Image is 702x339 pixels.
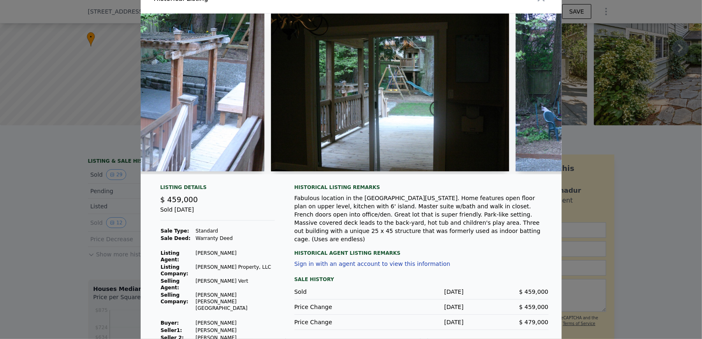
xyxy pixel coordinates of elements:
div: Sold [294,288,379,296]
td: Standard [195,227,275,235]
strong: Selling Agent: [161,278,180,291]
td: [PERSON_NAME] [PERSON_NAME] [GEOGRAPHIC_DATA] [195,291,275,312]
strong: Listing Company: [161,264,188,277]
div: Price Change [294,303,379,311]
td: [PERSON_NAME] Vert [195,277,275,291]
strong: Sale Type: [161,228,189,234]
strong: Sale Deed: [161,235,191,241]
strong: Selling Company: [161,292,188,304]
span: $ 459,000 [519,304,548,310]
div: Historical Listing remarks [294,184,549,191]
strong: Seller 1 : [161,327,182,333]
div: [DATE] [379,318,464,326]
span: $ 479,000 [519,319,548,325]
td: [PERSON_NAME] [195,319,275,327]
td: [PERSON_NAME] Property, LLC [195,263,275,277]
div: [DATE] [379,288,464,296]
td: Warranty Deed [195,235,275,242]
div: Historical Agent Listing Remarks [294,243,549,256]
div: Sale History [294,274,549,284]
div: Listing Details [160,184,275,194]
div: Sold [DATE] [160,205,275,221]
img: Property Img [27,14,264,171]
img: Property Img [271,14,509,171]
span: $ 459,000 [519,288,548,295]
td: [PERSON_NAME] [195,249,275,263]
strong: Buyer : [161,320,179,326]
strong: Listing Agent: [161,250,180,263]
div: Fabulous location in the [GEOGRAPHIC_DATA][US_STATE]. Home features open floor plan on upper leve... [294,194,549,243]
span: $ 459,000 [160,195,198,204]
div: Price Change [294,318,379,326]
button: Sign in with an agent account to view this information [294,261,450,267]
div: [DATE] [379,303,464,311]
td: [PERSON_NAME] [195,327,275,334]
